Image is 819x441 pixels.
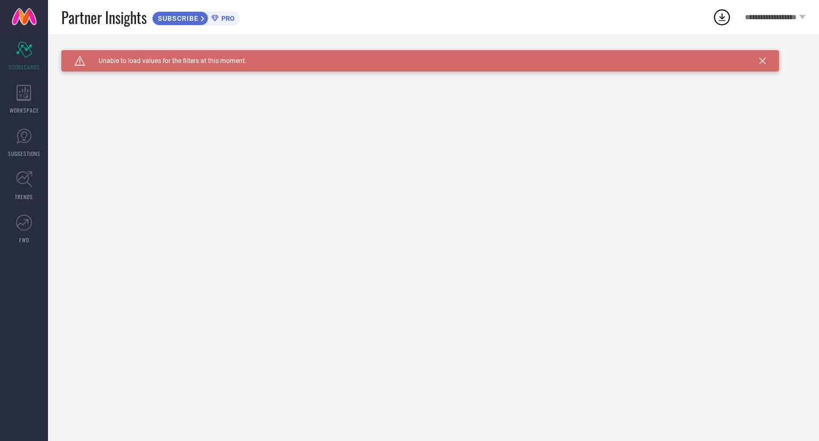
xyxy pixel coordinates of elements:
span: Partner Insights [61,6,147,28]
span: TRENDS [15,193,33,201]
span: Unable to load values for the filters at this moment. [85,57,246,65]
span: SCORECARDS [9,63,40,71]
span: FWD [19,236,29,244]
div: Open download list [712,7,732,27]
span: SUBSCRIBE [152,14,201,22]
span: WORKSPACE [10,106,39,114]
span: SUGGESTIONS [8,149,41,157]
span: PRO [219,14,235,22]
div: Unable to load filters at this moment. Please try later. [61,50,806,59]
a: SUBSCRIBEPRO [152,9,240,26]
